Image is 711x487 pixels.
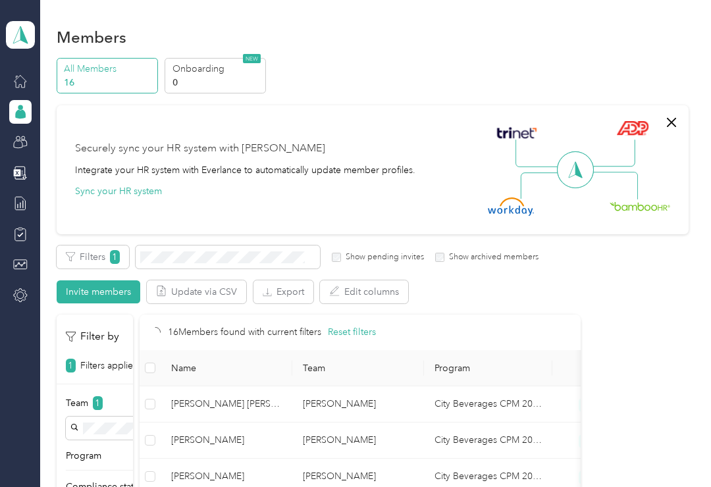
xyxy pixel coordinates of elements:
span: [PERSON_NAME] [171,433,282,448]
img: Workday [488,197,534,216]
button: Update via CSV [147,280,246,303]
span: 1 [93,396,103,410]
div: Securely sync your HR system with [PERSON_NAME] [75,141,325,157]
button: Invite members [57,280,140,303]
p: 16 Members found with current filters [168,325,321,340]
p: Program [66,449,101,463]
span: 1 [66,359,76,372]
p: Filter by [66,328,119,345]
span: ACTIVE [579,398,612,412]
button: Filters1 [57,245,129,269]
span: ACTIVE [579,434,612,448]
img: Line Left Down [520,172,566,199]
td: Robert III Deangelis [161,386,292,423]
span: [PERSON_NAME] [171,469,282,484]
span: [PERSON_NAME] [PERSON_NAME] [171,397,282,411]
img: Line Left Up [515,140,562,168]
p: Team [66,396,88,410]
span: NEW [243,54,261,63]
img: BambooHR [610,201,670,211]
button: Sync your HR system [75,184,162,198]
td: City Beverages CPM 2024 [424,386,552,423]
div: Integrate your HR system with Everlance to automatically update member profiles. [75,163,415,177]
span: 1 [110,250,120,264]
th: Team [292,350,424,386]
span: ACTIVE [579,471,612,484]
p: Onboarding [172,62,262,76]
iframe: Everlance-gr Chat Button Frame [637,413,711,487]
td: Rob Locke [292,423,424,459]
img: ADP [616,120,648,136]
img: Line Right Up [589,140,635,167]
td: City Beverages CPM 2024 [424,423,552,459]
h1: Members [57,30,126,44]
th: Program [424,350,552,386]
p: 0 [172,76,262,90]
img: Line Right Down [592,172,638,200]
p: 16 [64,76,153,90]
span: Name [171,363,282,374]
p: Filters applied [80,359,139,372]
td: Joel T. Godwin [161,423,292,459]
td: Rob Locke [292,386,424,423]
th: Name [161,350,292,386]
label: Show pending invites [341,251,424,263]
th: Status [552,350,638,386]
button: Reset filters [328,325,376,340]
button: Export [253,280,313,303]
p: All Members [64,62,153,76]
button: Edit columns [320,280,408,303]
img: Trinet [494,124,540,142]
label: Show archived members [444,251,539,263]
